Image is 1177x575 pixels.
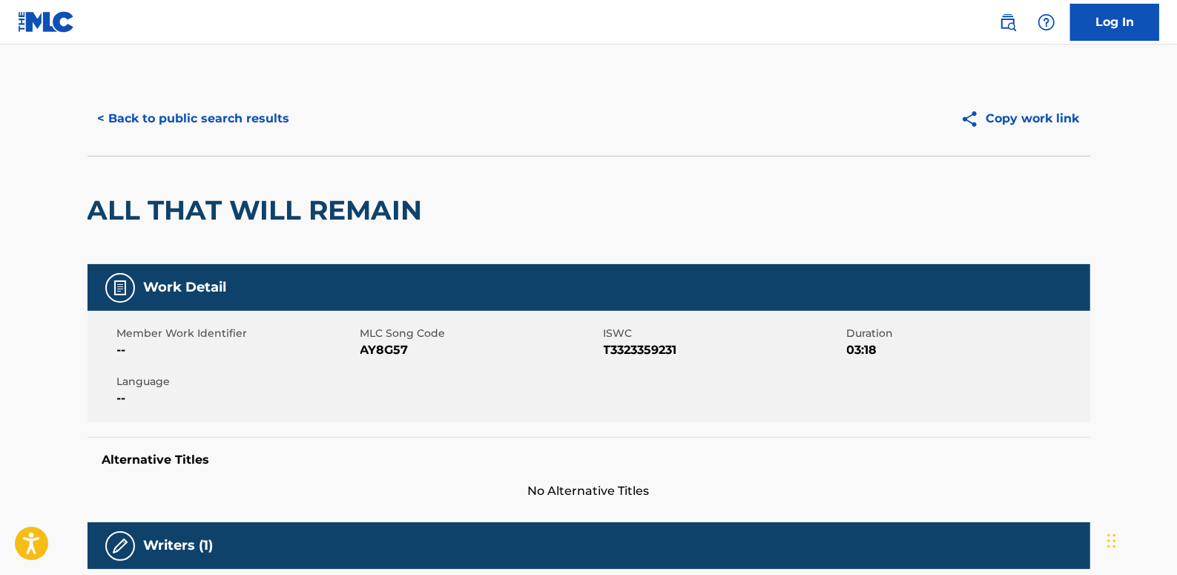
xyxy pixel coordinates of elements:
[117,341,357,359] span: --
[117,326,357,341] span: Member Work Identifier
[88,100,300,137] button: < Back to public search results
[144,537,214,554] h5: Writers (1)
[847,341,1087,359] span: 03:18
[117,374,357,390] span: Language
[18,11,75,33] img: MLC Logo
[950,100,1090,137] button: Copy work link
[111,279,129,297] img: Work Detail
[1103,504,1177,575] iframe: Chat Widget
[360,341,600,359] span: AY8G57
[1032,7,1061,37] div: Help
[1070,4,1159,41] a: Log In
[360,326,600,341] span: MLC Song Code
[144,279,227,296] h5: Work Detail
[117,390,357,407] span: --
[1107,519,1116,563] div: Drag
[604,341,843,359] span: T3323359231
[999,13,1017,31] img: search
[88,194,430,227] h2: ALL THAT WILL REMAIN
[111,537,129,555] img: Writers
[847,326,1087,341] span: Duration
[88,482,1090,500] span: No Alternative Titles
[960,110,986,128] img: Copy work link
[604,326,843,341] span: ISWC
[993,7,1023,37] a: Public Search
[1038,13,1055,31] img: help
[102,453,1075,467] h5: Alternative Titles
